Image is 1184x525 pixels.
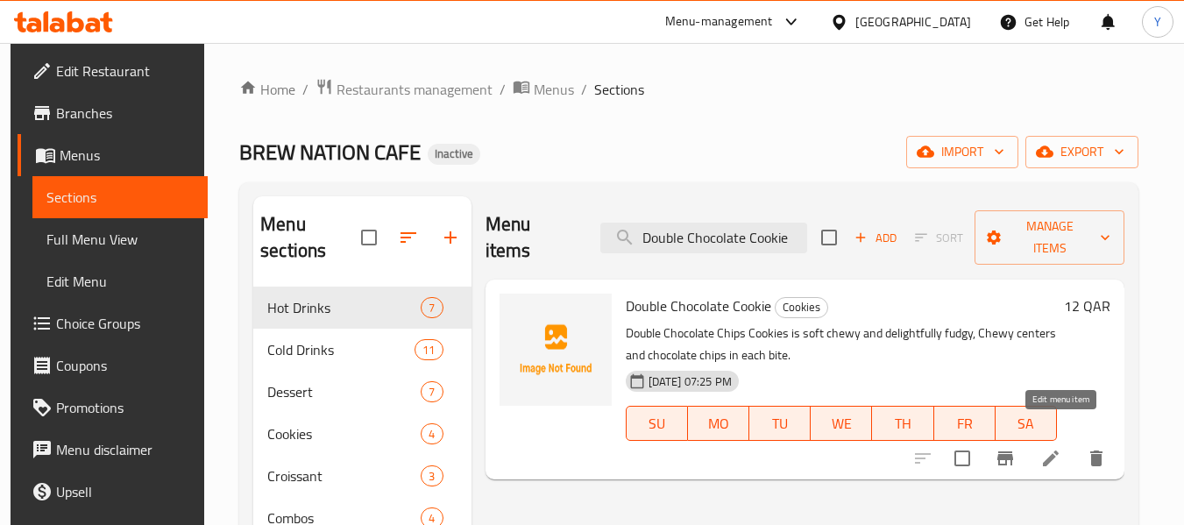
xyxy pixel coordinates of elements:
span: import [920,141,1004,163]
span: 11 [415,342,442,358]
div: Cookies [775,297,828,318]
button: WE [811,406,872,441]
li: / [500,79,506,100]
a: Edit Menu [32,260,209,302]
span: Sort sections [387,216,429,259]
a: Sections [32,176,209,218]
span: Cold Drinks [267,339,415,360]
a: Full Menu View [32,218,209,260]
div: Croissant3 [253,455,471,497]
span: Select section first [904,224,975,252]
input: search [600,223,807,253]
span: Dessert [267,381,421,402]
span: Hot Drinks [267,297,421,318]
span: Cookies [776,297,827,317]
button: Add [847,224,904,252]
span: TU [756,411,804,436]
span: Full Menu View [46,229,195,250]
button: import [906,136,1018,168]
span: SA [1003,411,1050,436]
span: MO [695,411,742,436]
span: export [1039,141,1124,163]
li: / [302,79,308,100]
span: Branches [56,103,195,124]
button: SA [996,406,1057,441]
h2: Menu sections [260,211,361,264]
div: Dessert7 [253,371,471,413]
div: Cold Drinks11 [253,329,471,371]
span: Menu disclaimer [56,439,195,460]
button: Branch-specific-item [984,437,1026,479]
span: Select all sections [351,219,387,256]
a: Choice Groups [18,302,209,344]
span: Cookies [267,423,421,444]
a: Home [239,79,295,100]
span: Sections [46,187,195,208]
div: Inactive [428,144,480,165]
span: TH [879,411,926,436]
a: Menus [513,78,574,101]
div: Cookies4 [253,413,471,455]
span: WE [818,411,865,436]
h6: 12 QAR [1064,294,1110,318]
span: Edit Restaurant [56,60,195,82]
span: BREW NATION CAFE [239,132,421,172]
span: Restaurants management [337,79,493,100]
span: Menus [60,145,195,166]
a: Menu disclaimer [18,429,209,471]
span: Choice Groups [56,313,195,334]
span: 7 [422,384,442,401]
span: SU [634,411,681,436]
a: Coupons [18,344,209,387]
img: Double Chocolate Cookie [500,294,612,406]
div: items [421,465,443,486]
div: items [421,423,443,444]
nav: breadcrumb [239,78,1138,101]
span: Double Chocolate Cookie [626,293,771,319]
span: Y [1154,12,1161,32]
h2: Menu items [486,211,579,264]
span: Add item [847,224,904,252]
p: Double Chocolate Chips Cookies is soft chewy and delightfully fudgy, Chewy centers and chocolate ... [626,323,1058,366]
button: TU [749,406,811,441]
span: Manage items [989,216,1110,259]
span: [DATE] 07:25 PM [642,373,739,390]
span: Inactive [428,146,480,161]
button: MO [688,406,749,441]
span: Select section [811,219,847,256]
button: FR [934,406,996,441]
span: FR [941,411,989,436]
span: Coupons [56,355,195,376]
button: delete [1075,437,1117,479]
span: Croissant [267,465,421,486]
span: Select to update [944,440,981,477]
button: SU [626,406,688,441]
span: Add [852,228,899,248]
span: Promotions [56,397,195,418]
a: Upsell [18,471,209,513]
span: 4 [422,426,442,443]
a: Promotions [18,387,209,429]
button: TH [872,406,933,441]
span: 3 [422,468,442,485]
div: Hot Drinks7 [253,287,471,329]
button: Manage items [975,210,1124,265]
div: items [415,339,443,360]
a: Restaurants management [315,78,493,101]
a: Menus [18,134,209,176]
a: Edit Restaurant [18,50,209,92]
div: items [421,381,443,402]
a: Branches [18,92,209,134]
button: Add section [429,216,471,259]
div: items [421,297,443,318]
span: Menus [534,79,574,100]
span: Sections [594,79,644,100]
button: export [1025,136,1138,168]
li: / [581,79,587,100]
div: [GEOGRAPHIC_DATA] [855,12,971,32]
div: Menu-management [665,11,773,32]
